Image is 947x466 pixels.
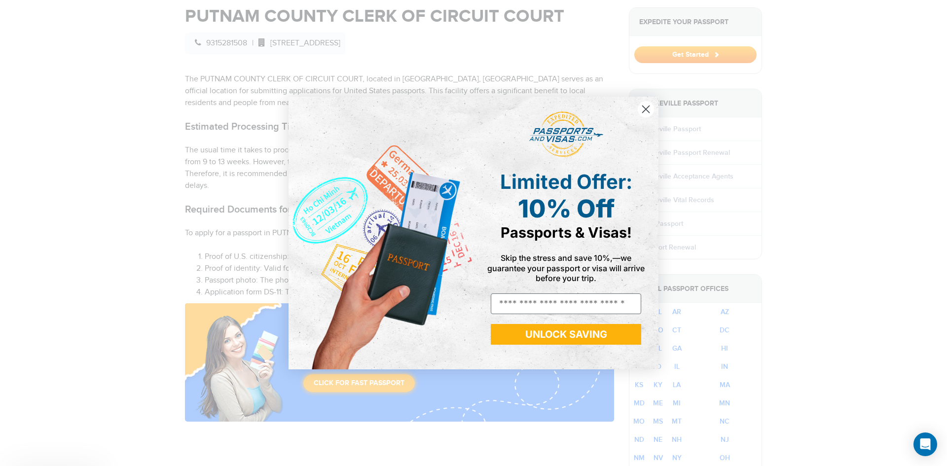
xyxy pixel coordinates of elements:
[500,170,632,194] span: Limited Offer:
[487,253,645,283] span: Skip the stress and save 10%,—we guarantee your passport or visa will arrive before your trip.
[289,97,473,369] img: de9cda0d-0715-46ca-9a25-073762a91ba7.png
[491,324,641,345] button: UNLOCK SAVING
[501,224,632,241] span: Passports & Visas!
[913,432,937,456] div: Open Intercom Messenger
[518,194,615,223] span: 10% Off
[637,101,655,118] button: Close dialog
[529,111,603,158] img: passports and visas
